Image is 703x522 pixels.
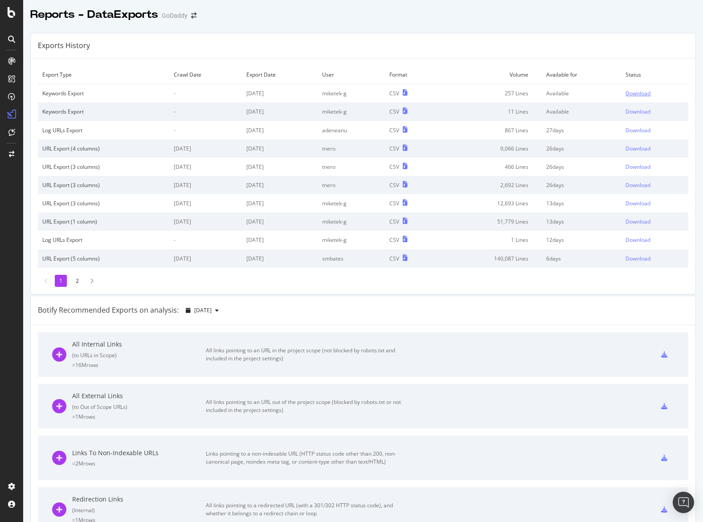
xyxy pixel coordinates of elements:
[625,200,684,207] a: Download
[625,163,650,171] div: Download
[72,403,206,411] div: ( to Out of Scope URLs )
[72,351,206,359] div: ( to URLs in Scope )
[625,108,684,115] a: Download
[438,84,542,103] td: 257 Lines
[242,65,318,84] td: Export Date
[318,249,385,268] td: smbates
[206,502,406,518] div: All links pointing to a redirected URL (with a 301/302 HTTP status code), and whether it belongs ...
[169,102,241,121] td: -
[169,65,241,84] td: Crawl Date
[242,194,318,212] td: [DATE]
[206,450,406,466] div: Links pointing to a non-indexable URL (HTTP status code other than 200, non-canonical page, noind...
[625,181,650,189] div: Download
[385,65,439,84] td: Format
[242,158,318,176] td: [DATE]
[625,255,684,262] a: Download
[72,340,206,349] div: All Internal Links
[42,145,165,152] div: URL Export (4 columns)
[389,163,399,171] div: CSV
[169,176,241,194] td: [DATE]
[542,212,621,231] td: 13 days
[389,108,399,115] div: CSV
[625,126,650,134] div: Download
[42,236,165,244] div: Log URLs Export
[438,65,542,84] td: Volume
[438,158,542,176] td: 466 Lines
[55,275,67,287] li: 1
[194,306,212,314] span: 2025 Sep. 28th
[72,495,206,504] div: Redirection Links
[72,460,206,467] div: = 2M rows
[72,391,206,400] div: All External Links
[438,102,542,121] td: 11 Lines
[389,181,399,189] div: CSV
[162,11,188,20] div: GoDaddy
[625,108,650,115] div: Download
[42,163,165,171] div: URL Export (3 columns)
[389,218,399,225] div: CSV
[318,158,385,176] td: tnero
[625,90,650,97] div: Download
[318,102,385,121] td: miketek-g
[438,249,542,268] td: 140,087 Lines
[42,255,165,262] div: URL Export (5 columns)
[38,65,169,84] td: Export Type
[42,200,165,207] div: URL Export (3 columns)
[673,492,694,513] div: Open Intercom Messenger
[169,194,241,212] td: [DATE]
[625,145,650,152] div: Download
[438,121,542,139] td: 867 Lines
[42,126,165,134] div: Log URLs Export
[546,90,617,97] div: Available
[318,176,385,194] td: tnero
[546,108,617,115] div: Available
[30,7,158,22] div: Reports - DataExports
[242,139,318,158] td: [DATE]
[542,231,621,249] td: 12 days
[318,231,385,249] td: miketek-g
[38,305,179,315] div: Botify Recommended Exports on analysis:
[242,102,318,121] td: [DATE]
[72,361,206,369] div: = 16M rows
[625,218,650,225] div: Download
[318,194,385,212] td: miketek-g
[206,398,406,414] div: All links pointing to an URL out of the project scope (blocked by robots.txt or not included in t...
[72,506,206,514] div: ( Internal )
[438,231,542,249] td: 1 Lines
[169,121,241,139] td: -
[625,236,650,244] div: Download
[242,231,318,249] td: [DATE]
[625,181,684,189] a: Download
[542,121,621,139] td: 27 days
[661,351,667,358] div: csv-export
[542,176,621,194] td: 26 days
[438,139,542,158] td: 9,066 Lines
[389,200,399,207] div: CSV
[169,249,241,268] td: [DATE]
[72,449,206,457] div: Links To Non-Indexable URLs
[169,231,241,249] td: -
[169,84,241,103] td: -
[72,413,206,420] div: = 1M rows
[542,65,621,84] td: Available for
[71,275,83,287] li: 2
[38,41,90,51] div: Exports History
[625,200,650,207] div: Download
[389,236,399,244] div: CSV
[318,65,385,84] td: User
[625,163,684,171] a: Download
[191,12,196,19] div: arrow-right-arrow-left
[661,403,667,409] div: csv-export
[42,218,165,225] div: URL Export (1 column)
[542,158,621,176] td: 26 days
[438,212,542,231] td: 51,779 Lines
[542,139,621,158] td: 26 days
[389,255,399,262] div: CSV
[42,181,165,189] div: URL Export (3 columns)
[661,506,667,513] div: csv-export
[542,194,621,212] td: 13 days
[625,126,684,134] a: Download
[242,84,318,103] td: [DATE]
[625,236,684,244] a: Download
[389,90,399,97] div: CSV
